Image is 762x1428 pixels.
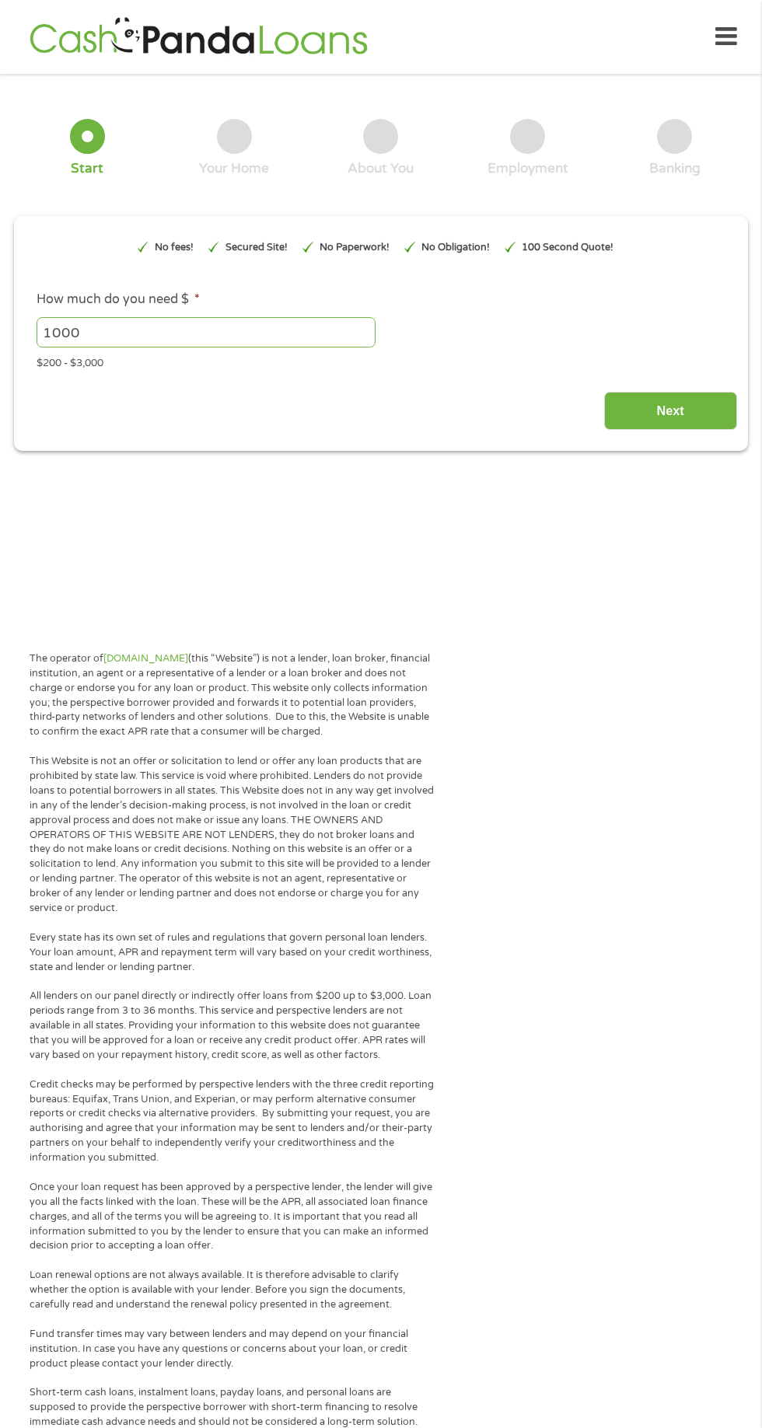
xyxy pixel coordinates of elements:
[199,160,269,177] div: Your Home
[30,651,435,739] p: The operator of (this “Website”) is not a lender, loan broker, financial institution, an agent or...
[348,160,414,177] div: About You
[103,652,188,665] a: [DOMAIN_NAME]
[649,160,701,177] div: Banking
[604,392,737,430] input: Next
[421,240,490,255] p: No Obligation!
[30,930,435,975] p: Every state has its own set of rules and regulations that govern personal loan lenders. Your loan...
[320,240,390,255] p: No Paperwork!
[488,160,568,177] div: Employment
[71,160,103,177] div: Start
[25,15,372,59] img: GetLoanNow Logo
[30,754,435,916] p: This Website is not an offer or solicitation to lend or offer any loan products that are prohibit...
[155,240,194,255] p: No fees!
[30,1268,435,1312] p: Loan renewal options are not always available. It is therefore advisable to clarify whether the o...
[37,350,725,371] div: $200 - $3,000
[30,1327,435,1371] p: Fund transfer times may vary between lenders and may depend on your financial institution. In cas...
[30,1077,435,1165] p: Credit checks may be performed by perspective lenders with the three credit reporting bureaus: Eq...
[30,1180,435,1253] p: Once your loan request has been approved by a perspective lender, the lender will give you all th...
[225,240,288,255] p: Secured Site!
[30,989,435,1062] p: All lenders on our panel directly or indirectly offer loans from $200 up to $3,000. Loan periods ...
[522,240,613,255] p: 100 Second Quote!
[37,292,200,308] label: How much do you need $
